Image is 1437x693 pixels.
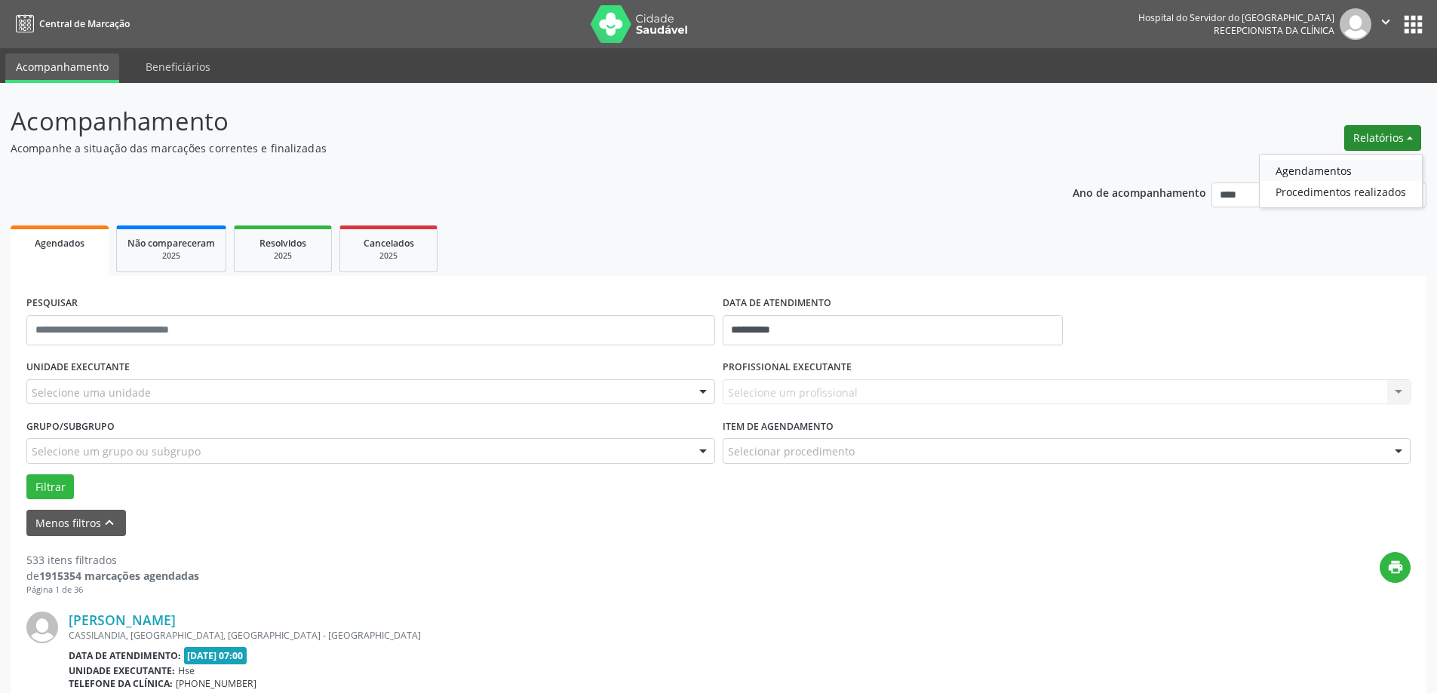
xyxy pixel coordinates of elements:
[26,474,74,500] button: Filtrar
[728,443,855,459] span: Selecionar procedimento
[1371,8,1400,40] button: 
[1260,181,1422,202] a: Procedimentos realizados
[11,103,1002,140] p: Acompanhamento
[26,510,126,536] button: Menos filtroskeyboard_arrow_up
[11,140,1002,156] p: Acompanhe a situação das marcações correntes e finalizadas
[364,237,414,250] span: Cancelados
[127,237,215,250] span: Não compareceram
[1400,11,1426,38] button: apps
[69,664,175,677] b: Unidade executante:
[176,677,256,690] span: [PHONE_NUMBER]
[351,250,426,262] div: 2025
[245,250,321,262] div: 2025
[1344,125,1421,151] button: Relatórios
[35,237,84,250] span: Agendados
[1380,552,1411,583] button: print
[184,647,247,664] span: [DATE] 07:00
[1259,154,1423,208] ul: Relatórios
[26,568,199,584] div: de
[1073,182,1206,201] p: Ano de acompanhamento
[26,292,78,315] label: PESQUISAR
[69,649,181,662] b: Data de atendimento:
[26,612,58,643] img: img
[1377,14,1394,30] i: 
[1387,559,1404,575] i: print
[259,237,306,250] span: Resolvidos
[39,569,199,583] strong: 1915354 marcações agendadas
[135,54,221,80] a: Beneficiários
[723,356,852,379] label: PROFISSIONAL EXECUTANTE
[32,443,201,459] span: Selecione um grupo ou subgrupo
[1138,11,1334,24] div: Hospital do Servidor do [GEOGRAPHIC_DATA]
[723,415,834,438] label: Item de agendamento
[69,629,1184,642] div: CASSILANDIA, [GEOGRAPHIC_DATA], [GEOGRAPHIC_DATA] - [GEOGRAPHIC_DATA]
[127,250,215,262] div: 2025
[39,17,130,30] span: Central de Marcação
[69,677,173,690] b: Telefone da clínica:
[26,584,199,596] div: Página 1 de 36
[11,11,130,36] a: Central de Marcação
[26,415,115,438] label: Grupo/Subgrupo
[26,552,199,568] div: 533 itens filtrados
[1260,160,1422,181] a: Agendamentos
[178,664,195,677] span: Hse
[32,385,151,400] span: Selecione uma unidade
[1214,24,1334,37] span: Recepcionista da clínica
[101,514,118,531] i: keyboard_arrow_up
[26,356,130,379] label: UNIDADE EXECUTANTE
[723,292,831,315] label: DATA DE ATENDIMENTO
[1340,8,1371,40] img: img
[69,612,176,628] a: [PERSON_NAME]
[5,54,119,83] a: Acompanhamento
